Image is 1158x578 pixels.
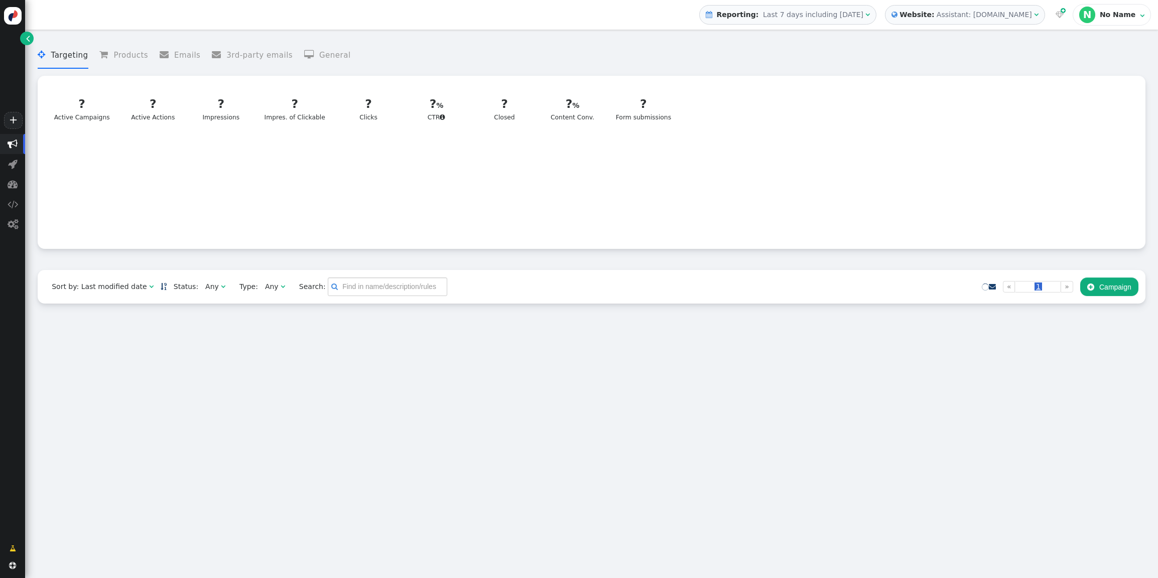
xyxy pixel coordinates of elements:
div: ? [548,95,597,113]
div: ? [128,95,178,113]
span: Type: [232,281,258,292]
span:  [149,283,154,290]
span:  [8,219,18,229]
b: Reporting: [714,11,760,19]
div: No Name [1100,11,1138,19]
span:  [8,139,18,149]
div: Content Conv. [548,95,597,122]
span:  [891,10,897,20]
span: Status: [167,281,198,292]
div: ? [616,95,671,113]
span:  [26,33,30,44]
div: Closed [480,95,530,122]
span:  [10,543,16,554]
a:  [989,282,996,291]
a: ?Active Actions [122,89,184,128]
a: « [1003,281,1015,293]
span: Sorted in descending order [161,283,167,290]
div: ? [265,95,325,113]
a:  [161,282,167,291]
span:  [8,199,18,209]
li: Emails [160,42,201,69]
div: Any [205,281,219,292]
span:  [281,283,285,290]
div: ? [54,95,110,113]
div: Active Campaigns [54,95,110,122]
span:  [38,50,51,59]
span:  [1061,7,1066,15]
span:  [1140,12,1144,19]
a:  [3,539,23,557]
span:  [8,179,18,189]
div: Active Actions [128,95,178,122]
span:  [331,281,338,292]
a: ?CTR [406,89,467,128]
div: ? [344,95,394,113]
div: Impres. of Clickable [265,95,325,122]
div: ? [412,95,461,113]
a: ?Impres. of Clickable [258,89,331,128]
span:  [1087,283,1094,291]
a:  [20,32,34,45]
div: Clicks [344,95,394,122]
span: Search: [292,282,326,291]
span:  [989,283,996,290]
span:  [304,50,319,59]
div: Any [265,281,279,292]
span:  [1034,11,1039,18]
a: ?Impressions [190,89,252,128]
a: ?Form submissions [609,89,677,128]
b: Website: [897,10,937,20]
div: Assistant: [DOMAIN_NAME] [937,10,1032,20]
span:  [212,50,226,59]
li: Products [99,42,148,69]
li: General [304,42,351,69]
span: Last 7 days including [DATE] [763,11,863,19]
a: + [4,112,22,129]
button: Campaign [1080,277,1138,296]
img: logo-icon.svg [4,7,22,25]
span:  [1056,11,1064,18]
div: ? [196,95,246,113]
span:  [99,50,113,59]
div: Sort by: Last modified date [52,281,147,292]
span:  [9,562,16,569]
div: CTR [412,95,461,122]
input: Find in name/description/rules [328,277,447,296]
span:  [221,283,225,290]
div: N [1079,7,1095,23]
div: ? [480,95,530,113]
a: ?Clicks [337,89,399,128]
div: Form submissions [616,95,671,122]
li: Targeting [38,42,88,69]
a: ?Active Campaigns [48,89,116,128]
div: Impressions [196,95,246,122]
span: 1 [1035,282,1042,291]
a: » [1061,281,1073,293]
span:  [440,114,445,120]
span:  [8,159,18,169]
a: ?Content Conv. [542,89,603,128]
a: ?Closed [473,89,535,128]
li: 3rd-party emails [212,42,293,69]
a:   [1054,10,1066,20]
span:  [865,11,870,18]
span:  [160,50,174,59]
span:  [706,11,712,18]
